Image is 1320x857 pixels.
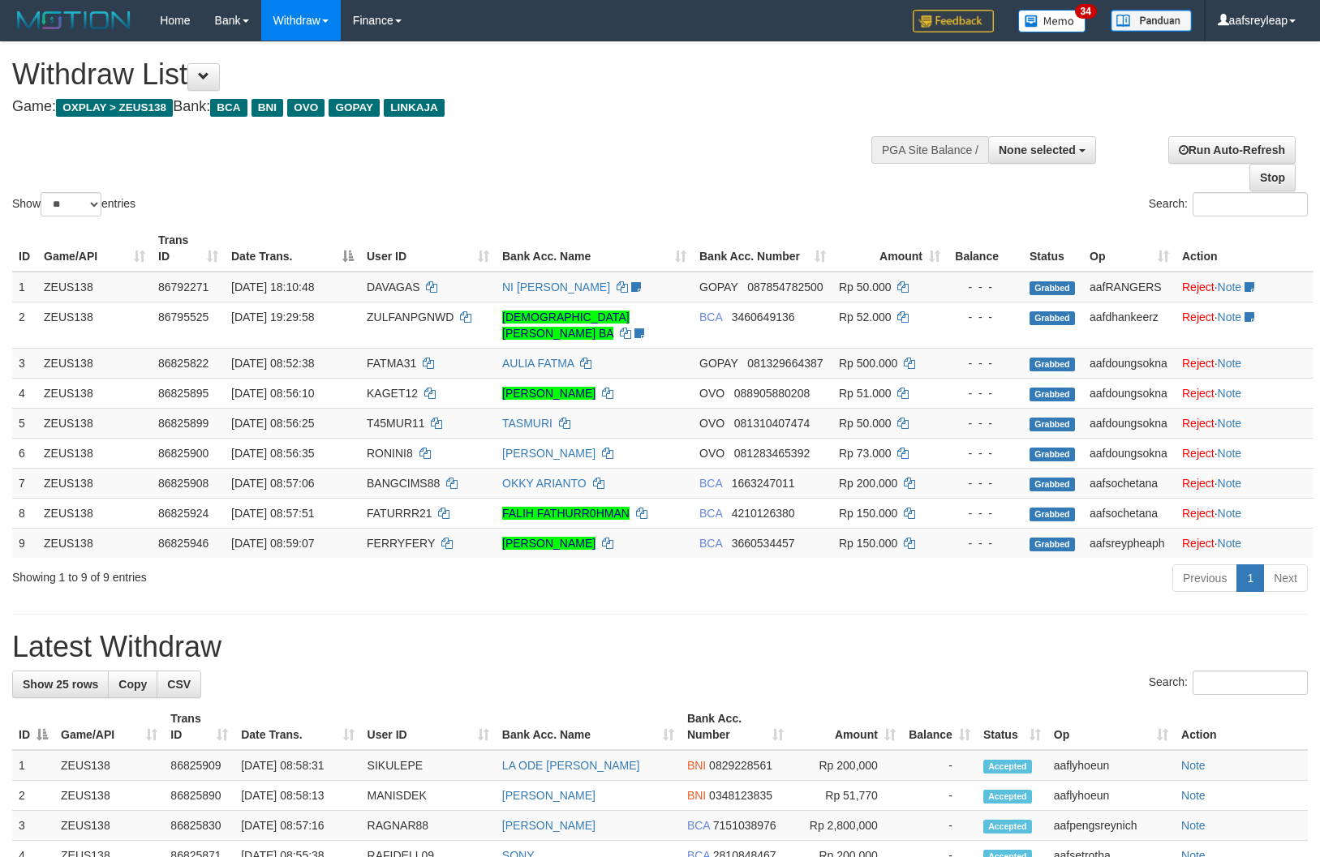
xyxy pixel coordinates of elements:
a: [PERSON_NAME] [502,819,596,832]
a: Stop [1249,164,1296,191]
input: Search: [1193,671,1308,695]
span: BNI [687,789,706,802]
span: [DATE] 08:52:38 [231,357,314,370]
span: 86825900 [158,447,209,460]
span: Copy 3660534457 to clipboard [732,537,795,550]
span: None selected [999,144,1076,156]
a: CSV [157,671,201,698]
td: 2 [12,781,54,811]
a: Copy [108,671,157,698]
th: Date Trans.: activate to sort column descending [225,225,360,272]
a: Note [1218,447,1242,460]
span: Grabbed [1030,448,1075,461]
div: - - - [953,535,1017,551]
td: aafpengsreynich [1047,811,1175,841]
a: Note [1181,819,1206,832]
th: Trans ID: activate to sort column ascending [152,225,225,272]
td: ZEUS138 [37,438,152,468]
span: Grabbed [1030,508,1075,521]
span: FERRYFERY [367,537,435,550]
span: [DATE] 19:29:58 [231,311,314,324]
th: Action [1175,704,1308,750]
span: 86825895 [158,387,209,400]
span: Rp 150.000 [839,507,897,520]
td: 86825830 [164,811,234,841]
a: Reject [1182,281,1215,294]
td: ZEUS138 [37,498,152,528]
span: CSV [167,678,191,691]
h1: Latest Withdraw [12,631,1308,663]
td: ZEUS138 [37,348,152,378]
th: ID [12,225,37,272]
span: 86825908 [158,477,209,490]
img: Button%20Memo.svg [1018,10,1086,32]
td: 5 [12,408,37,438]
td: aafdoungsokna [1083,438,1176,468]
h1: Withdraw List [12,58,864,91]
th: Op: activate to sort column ascending [1083,225,1176,272]
span: Copy 3460649136 to clipboard [732,311,795,324]
a: Note [1218,311,1242,324]
td: aafsochetana [1083,468,1176,498]
span: Grabbed [1030,358,1075,371]
span: 86792271 [158,281,209,294]
td: 8 [12,498,37,528]
span: [DATE] 08:57:06 [231,477,314,490]
td: aafRANGERS [1083,272,1176,302]
a: Next [1263,564,1308,592]
th: Op: activate to sort column ascending [1047,704,1175,750]
span: T45MUR11 [367,417,425,430]
span: Rp 73.000 [839,447,892,460]
span: Rp 51.000 [839,387,892,400]
span: Rp 200.000 [839,477,897,490]
td: ZEUS138 [37,528,152,558]
span: BCA [687,819,710,832]
a: 1 [1236,564,1264,592]
span: DAVAGAS [367,281,420,294]
span: GOPAY [699,281,737,294]
span: BANGCIMS88 [367,477,440,490]
img: Feedback.jpg [913,10,994,32]
span: BCA [699,537,722,550]
div: - - - [953,445,1017,461]
span: Rp 150.000 [839,537,897,550]
td: aafdoungsokna [1083,408,1176,438]
td: ZEUS138 [37,468,152,498]
th: Trans ID: activate to sort column ascending [164,704,234,750]
a: [PERSON_NAME] [502,537,596,550]
span: Grabbed [1030,311,1075,325]
span: [DATE] 08:56:25 [231,417,314,430]
span: 86825924 [158,507,209,520]
a: Reject [1182,311,1215,324]
a: Reject [1182,537,1215,550]
a: Note [1218,537,1242,550]
span: 86825946 [158,537,209,550]
span: Copy 0348123835 to clipboard [709,789,772,802]
img: MOTION_logo.png [12,8,135,32]
span: Grabbed [1030,478,1075,491]
th: User ID: activate to sort column ascending [361,704,496,750]
span: OVO [287,99,325,117]
a: AULIA FATMA [502,357,574,370]
td: - [902,750,977,781]
td: aafsochetana [1083,498,1176,528]
span: GOPAY [699,357,737,370]
th: ID: activate to sort column descending [12,704,54,750]
td: 6 [12,438,37,468]
a: TASMURI [502,417,553,430]
th: Status [1023,225,1083,272]
span: Copy 4210126380 to clipboard [732,507,795,520]
span: Grabbed [1030,418,1075,431]
td: ZEUS138 [54,750,164,781]
td: RAGNAR88 [361,811,496,841]
a: Note [1218,281,1242,294]
a: [PERSON_NAME] [502,447,596,460]
a: Previous [1172,564,1237,592]
div: - - - [953,279,1017,295]
td: aaflyhoeun [1047,750,1175,781]
span: Accepted [983,820,1032,833]
th: Bank Acc. Name: activate to sort column ascending [496,704,681,750]
span: BNI [687,759,706,772]
td: [DATE] 08:58:13 [234,781,360,811]
a: Note [1181,789,1206,802]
